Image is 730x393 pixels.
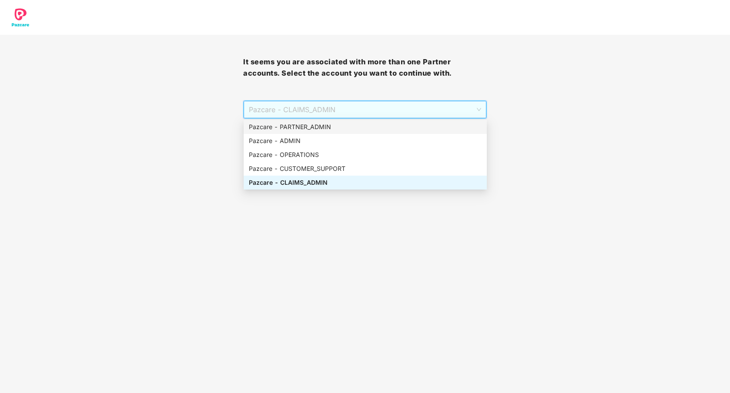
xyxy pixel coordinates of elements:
div: Pazcare - CLAIMS_ADMIN [249,178,482,187]
div: Pazcare - ADMIN [249,136,482,146]
div: Pazcare - OPERATIONS [244,148,487,162]
span: Pazcare - CLAIMS_ADMIN [249,101,481,118]
div: Pazcare - CLAIMS_ADMIN [244,176,487,190]
div: Pazcare - ADMIN [244,134,487,148]
h3: It seems you are associated with more than one Partner accounts. Select the account you want to c... [243,57,486,79]
div: Pazcare - CUSTOMER_SUPPORT [249,164,482,173]
div: Pazcare - PARTNER_ADMIN [249,122,482,132]
div: Pazcare - PARTNER_ADMIN [244,120,487,134]
div: Pazcare - OPERATIONS [249,150,482,160]
div: Pazcare - CUSTOMER_SUPPORT [244,162,487,176]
